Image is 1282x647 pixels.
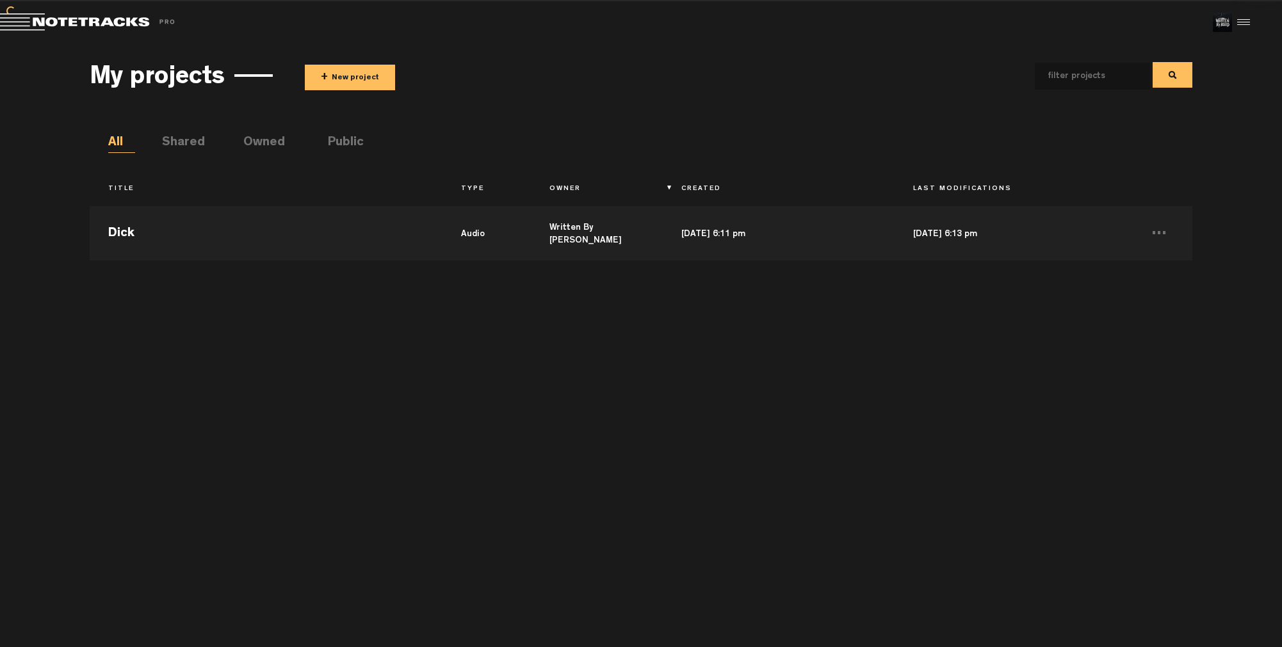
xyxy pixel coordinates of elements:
[90,179,442,200] th: Title
[531,179,663,200] th: Owner
[305,65,395,90] button: +New project
[162,134,189,153] li: Shared
[1035,63,1130,90] input: filter projects
[328,134,355,153] li: Public
[442,179,531,200] th: Type
[90,65,225,93] h3: My projects
[90,203,442,260] td: Dick
[663,179,895,200] th: Created
[321,70,328,85] span: +
[243,134,270,153] li: Owned
[1126,203,1192,260] td: ...
[442,203,531,260] td: audio
[1213,13,1232,32] img: ACg8ocKyds8MKy4dpu-nIK-ZHePgZffMhNk-YBXebN-O81xeOtURswA=s96-c
[663,203,895,260] td: [DATE] 6:11 pm
[895,203,1126,260] td: [DATE] 6:13 pm
[108,134,135,153] li: All
[895,179,1126,200] th: Last Modifications
[531,203,663,260] td: Written By [PERSON_NAME]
